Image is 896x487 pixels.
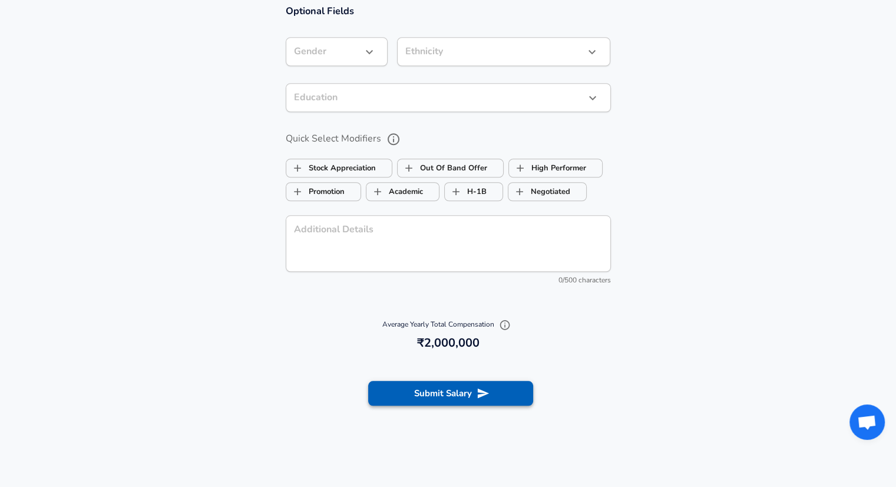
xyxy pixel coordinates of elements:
div: Open chat [849,404,885,440]
span: H-1B [445,180,467,203]
div: 0/500 characters [286,275,611,287]
button: Submit Salary [368,381,533,406]
button: Explain Total Compensation [496,316,514,334]
h3: Optional Fields [286,4,611,18]
span: Stock Appreciation [286,157,309,179]
label: Academic [366,180,423,203]
label: Negotiated [508,180,570,203]
span: Academic [366,180,389,203]
label: Out Of Band Offer [398,157,487,179]
span: Out Of Band Offer [398,157,420,179]
label: Stock Appreciation [286,157,376,179]
button: Out Of Band OfferOut Of Band Offer [397,159,504,177]
button: AcademicAcademic [366,182,439,201]
label: Quick Select Modifiers [286,129,611,149]
h6: ₹2,000,000 [290,334,606,353]
button: help [383,129,404,149]
button: Stock AppreciationStock Appreciation [286,159,392,177]
span: Average Yearly Total Compensation [382,320,514,329]
label: Promotion [286,180,345,203]
label: H-1B [445,180,487,203]
button: PromotionPromotion [286,182,361,201]
span: High Performer [509,157,531,179]
button: High PerformerHigh Performer [508,159,603,177]
label: High Performer [509,157,586,179]
span: Negotiated [508,180,531,203]
button: H-1BH-1B [444,182,503,201]
span: Promotion [286,180,309,203]
button: NegotiatedNegotiated [508,182,587,201]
